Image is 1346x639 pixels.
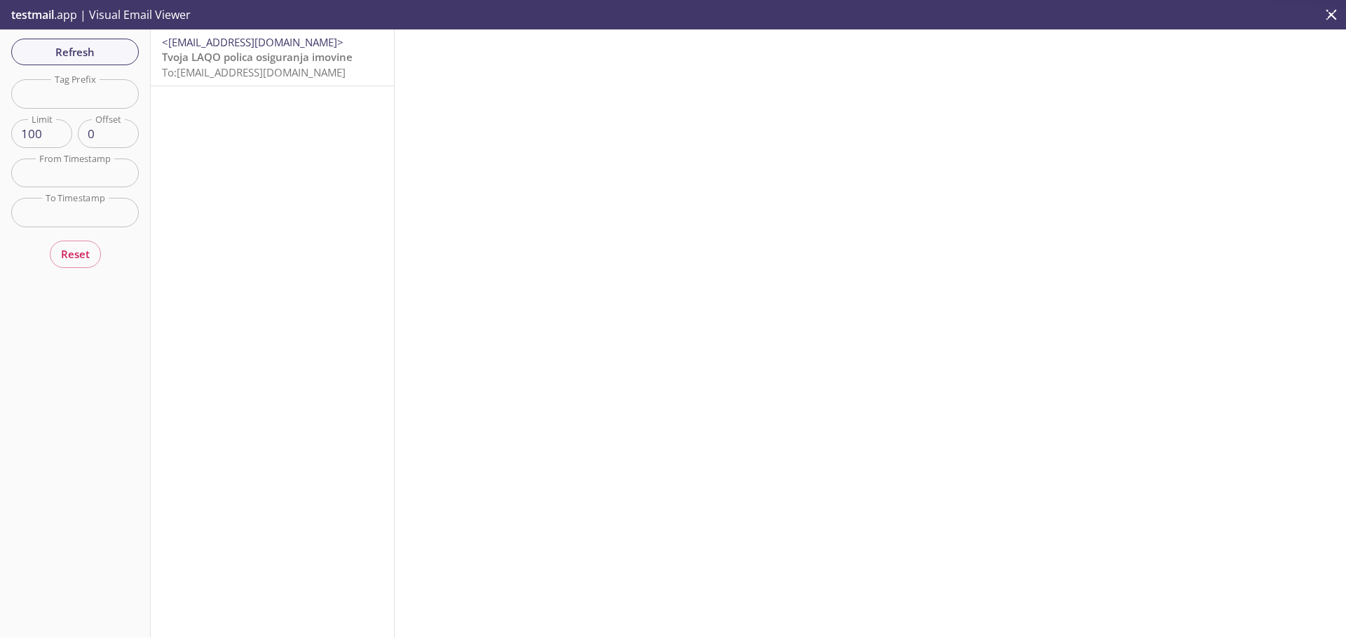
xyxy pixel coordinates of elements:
[22,43,128,61] span: Refresh
[11,39,139,65] button: Refresh
[162,35,344,49] span: <[EMAIL_ADDRESS][DOMAIN_NAME]>
[151,29,394,86] div: <[EMAIL_ADDRESS][DOMAIN_NAME]>Tvoja LAQO polica osiguranja imovineTo:[EMAIL_ADDRESS][DOMAIN_NAME]
[151,29,394,86] nav: emails
[162,65,346,79] span: To: [EMAIL_ADDRESS][DOMAIN_NAME]
[50,241,101,267] button: Reset
[162,50,353,64] span: Tvoja LAQO polica osiguranja imovine
[61,245,90,263] span: Reset
[11,7,54,22] span: testmail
